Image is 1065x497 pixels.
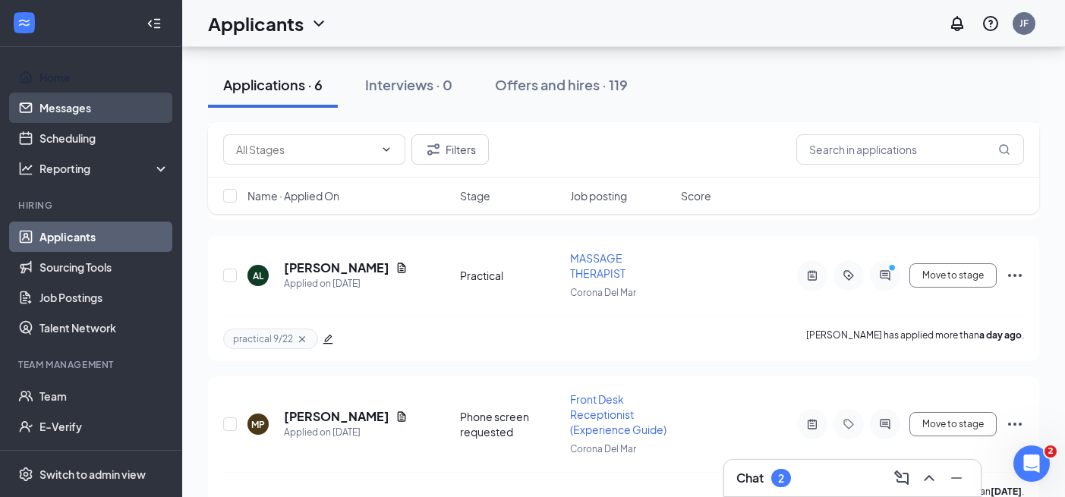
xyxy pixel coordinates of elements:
span: Score [681,188,711,203]
span: 2 [1045,445,1057,458]
b: a day ago [979,329,1022,341]
div: Hiring [18,199,166,212]
span: Name · Applied On [247,188,339,203]
svg: Settings [18,467,33,482]
svg: ChevronUp [920,469,938,487]
a: Messages [39,93,169,123]
span: Job posting [570,188,627,203]
a: E-Verify [39,411,169,442]
a: Sourcing Tools [39,252,169,282]
h5: [PERSON_NAME] [284,408,389,425]
a: Talent Network [39,313,169,343]
a: Scheduling [39,123,169,153]
div: Phone screen requested [460,409,562,439]
input: All Stages [236,141,374,158]
span: edit [323,334,333,344]
span: MASSAGE THERAPIST [570,251,625,280]
svg: Cross [296,333,308,345]
svg: Filter [424,140,443,159]
button: Move to stage [909,412,997,436]
a: Documents [39,442,169,472]
div: Team Management [18,358,166,371]
button: ChevronUp [917,466,941,490]
span: Corona Del Mar [570,443,636,455]
span: Stage [460,188,490,203]
h3: Chat [736,470,764,486]
div: Applications · 6 [223,75,323,94]
svg: ChevronDown [380,143,392,156]
a: Home [39,62,169,93]
a: Job Postings [39,282,169,313]
div: Practical [460,268,562,283]
div: Offers and hires · 119 [495,75,628,94]
span: practical 9/22 [233,332,293,345]
svg: Document [395,262,408,274]
button: ComposeMessage [890,466,914,490]
button: Filter Filters [411,134,489,165]
svg: ChevronDown [310,14,328,33]
svg: ComposeMessage [893,469,911,487]
a: Applicants [39,222,169,252]
div: MP [251,418,265,431]
svg: Collapse [147,16,162,31]
svg: Document [395,410,408,423]
h5: [PERSON_NAME] [284,260,389,276]
div: Reporting [39,161,170,176]
div: AL [253,269,263,282]
div: Switch to admin view [39,467,146,482]
div: Interviews · 0 [365,75,452,94]
span: Corona Del Mar [570,287,636,298]
b: [DATE] [991,486,1022,497]
span: Front Desk Receptionist (Experience Guide) [570,392,666,436]
div: Applied on [DATE] [284,425,408,440]
div: 2 [778,472,784,485]
svg: ActiveNote [803,418,821,430]
svg: Minimize [947,469,966,487]
svg: Ellipses [1006,415,1024,433]
p: [PERSON_NAME] has applied more than . [806,329,1024,349]
a: Team [39,381,169,411]
div: Applied on [DATE] [284,276,408,291]
h1: Applicants [208,11,304,36]
button: Minimize [944,466,969,490]
svg: ActiveChat [876,418,894,430]
svg: Analysis [18,161,33,176]
svg: Tag [840,418,858,430]
iframe: Intercom live chat [1013,445,1050,482]
svg: WorkstreamLogo [17,15,32,30]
